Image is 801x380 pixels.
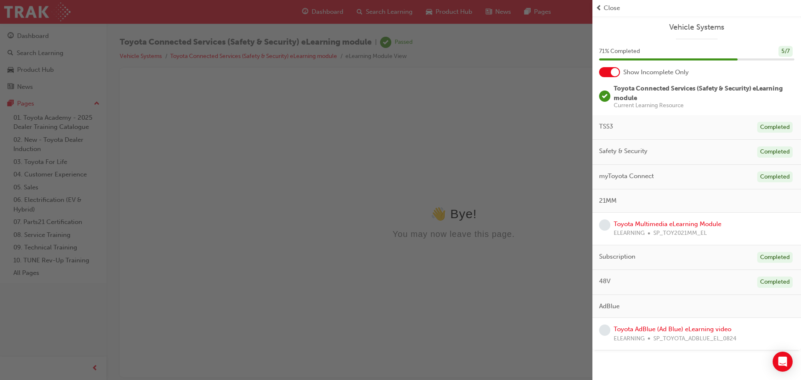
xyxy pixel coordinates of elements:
[757,171,793,183] div: Completed
[599,47,640,56] span: 71 % Completed
[599,91,610,102] span: learningRecordVerb_PASS-icon
[599,196,617,206] span: 21MM
[773,352,793,372] div: Open Intercom Messenger
[778,46,793,57] div: 5 / 7
[604,3,620,13] span: Close
[757,122,793,133] div: Completed
[614,229,645,238] span: ELEARNING
[3,148,651,158] div: You may now leave this page.
[757,146,793,158] div: Completed
[614,103,794,108] span: Current Learning Resource
[757,252,793,263] div: Completed
[614,220,721,228] a: Toyota Multimedia eLearning Module
[599,23,794,32] a: Vehicle Systems
[653,334,736,344] span: SP_TOYOTA_ADBLUE_EL_0824
[599,252,635,262] span: Subscription
[599,146,647,156] span: Safety & Security
[3,125,651,140] div: 👋 Bye!
[599,219,610,231] span: learningRecordVerb_NONE-icon
[653,229,707,238] span: SP_TOY2021MM_EL
[596,3,798,13] button: prev-iconClose
[757,277,793,288] div: Completed
[599,122,613,131] span: TSS3
[599,277,610,286] span: 48V
[599,325,610,336] span: learningRecordVerb_NONE-icon
[599,171,654,181] span: myToyota Connect
[614,334,645,344] span: ELEARNING
[614,325,731,333] a: Toyota AdBlue (Ad Blue) eLearning video
[599,302,620,311] span: AdBlue
[614,85,783,102] span: Toyota Connected Services (Safety & Security) eLearning module
[623,68,689,77] span: Show Incomplete Only
[596,3,602,13] span: prev-icon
